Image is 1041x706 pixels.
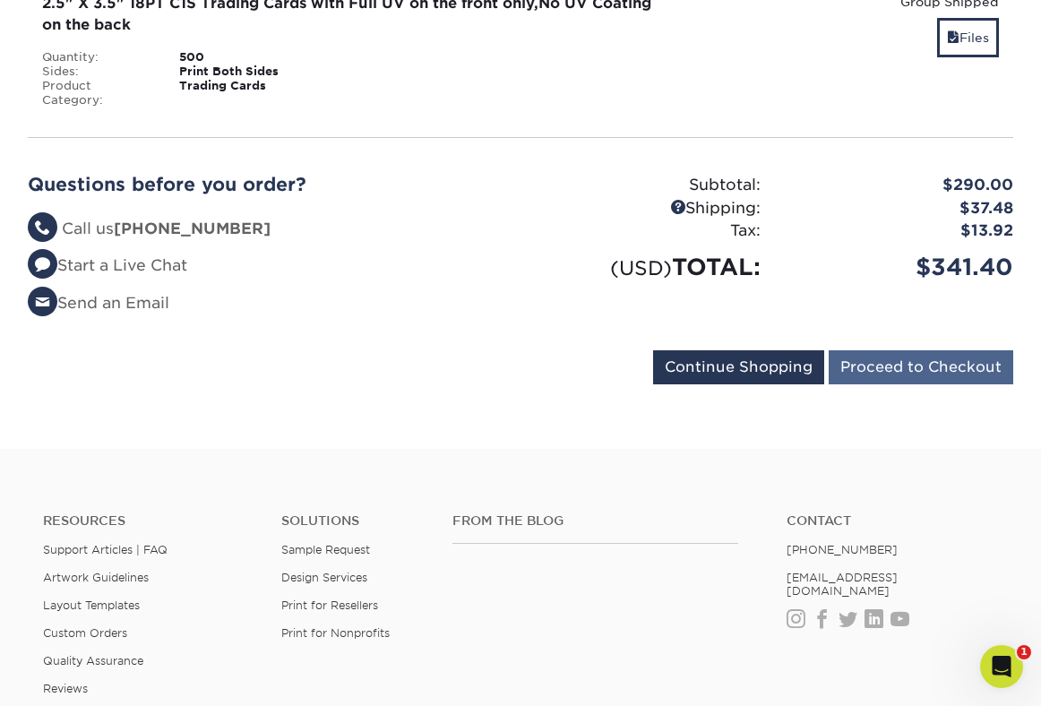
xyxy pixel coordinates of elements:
[43,654,143,667] a: Quality Assurance
[29,79,166,108] div: Product Category:
[774,174,1028,197] div: $290.00
[452,513,738,529] h4: From the Blog
[520,174,774,197] div: Subtotal:
[281,543,370,556] a: Sample Request
[43,513,254,529] h4: Resources
[43,682,88,695] a: Reviews
[28,218,507,241] li: Call us
[787,513,998,529] a: Contact
[28,256,187,274] a: Start a Live Chat
[281,571,367,584] a: Design Services
[43,543,168,556] a: Support Articles | FAQ
[166,50,357,65] div: 500
[829,350,1013,384] input: Proceed to Checkout
[28,294,169,312] a: Send an Email
[520,250,774,284] div: TOTAL:
[520,197,774,220] div: Shipping:
[281,513,425,529] h4: Solutions
[787,543,898,556] a: [PHONE_NUMBER]
[610,256,672,280] small: (USD)
[937,18,999,56] a: Files
[774,197,1028,220] div: $37.48
[28,174,507,195] h2: Questions before you order?
[980,645,1023,688] iframe: Intercom live chat
[43,626,127,640] a: Custom Orders
[114,220,271,237] strong: [PHONE_NUMBER]
[29,65,166,79] div: Sides:
[774,220,1028,243] div: $13.92
[166,79,357,108] div: Trading Cards
[947,30,959,45] span: files
[520,220,774,243] div: Tax:
[43,571,149,584] a: Artwork Guidelines
[166,65,357,79] div: Print Both Sides
[281,598,378,612] a: Print for Resellers
[43,598,140,612] a: Layout Templates
[29,50,166,65] div: Quantity:
[653,350,824,384] input: Continue Shopping
[787,571,898,598] a: [EMAIL_ADDRESS][DOMAIN_NAME]
[774,250,1028,284] div: $341.40
[1017,645,1031,659] span: 1
[281,626,390,640] a: Print for Nonprofits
